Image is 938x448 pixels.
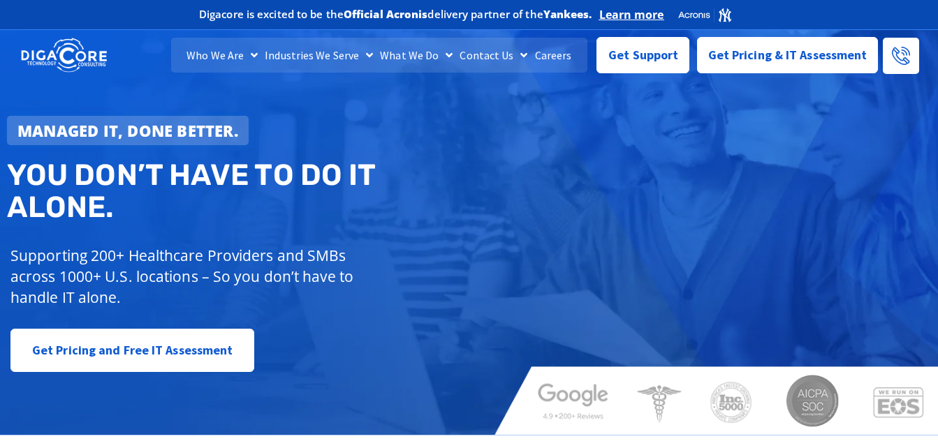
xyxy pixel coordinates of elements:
b: Yankees. [543,7,592,21]
a: Contact Us [456,38,531,73]
p: Supporting 200+ Healthcare Providers and SMBs across 1000+ U.S. locations – So you don’t have to ... [10,245,395,308]
a: Industries We Serve [261,38,376,73]
h2: Digacore is excited to be the delivery partner of the [199,9,592,20]
a: Managed IT, done better. [7,116,249,145]
nav: Menu [171,38,587,73]
a: Get Pricing & IT Assessment [697,37,879,73]
span: Get Pricing & IT Assessment [708,41,867,69]
img: DigaCore Technology Consulting [21,37,107,74]
img: Acronis [677,7,732,23]
h2: You don’t have to do IT alone. [7,159,479,223]
a: What We Do [376,38,456,73]
a: Learn more [599,8,664,22]
b: Official Acronis [344,7,428,21]
a: Get Support [596,37,689,73]
a: Careers [532,38,576,73]
span: Get Support [608,41,678,69]
span: Get Pricing and Free IT Assessment [32,336,233,364]
a: Get Pricing and Free IT Assessment [10,329,254,372]
a: Who We Are [183,38,261,73]
strong: Managed IT, done better. [17,120,238,141]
